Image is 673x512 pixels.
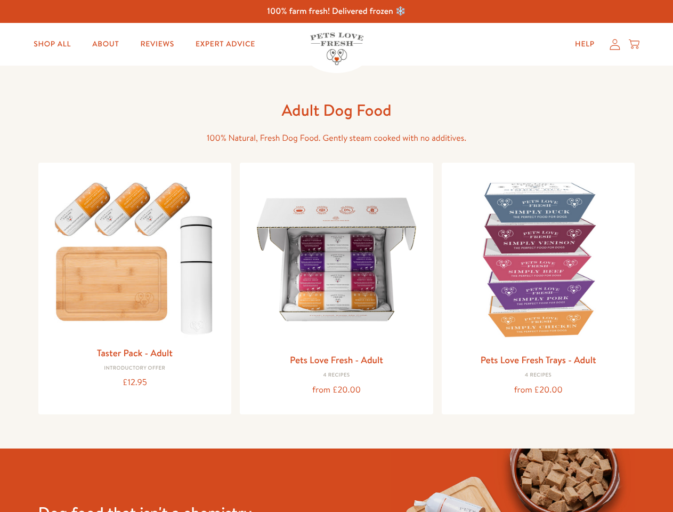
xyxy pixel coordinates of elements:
a: Reviews [132,34,182,55]
div: from £20.00 [450,383,627,397]
a: Expert Advice [187,34,264,55]
img: Pets Love Fresh Trays - Adult [450,171,627,348]
a: Pets Love Fresh - Adult [290,353,383,366]
div: from £20.00 [248,383,425,397]
img: Taster Pack - Adult [47,171,223,340]
span: 100% Natural, Fresh Dog Food. Gently steam cooked with no additives. [207,132,466,144]
div: £12.95 [47,375,223,390]
div: 4 Recipes [248,372,425,379]
div: 4 Recipes [450,372,627,379]
a: About [84,34,127,55]
h1: Adult Dog Food [166,100,507,121]
a: Help [566,34,603,55]
div: Introductory Offer [47,365,223,372]
a: Taster Pack - Adult [97,346,173,359]
img: Pets Love Fresh - Adult [248,171,425,348]
a: Shop All [25,34,79,55]
img: Pets Love Fresh [310,33,363,65]
a: Pets Love Fresh Trays - Adult [481,353,596,366]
